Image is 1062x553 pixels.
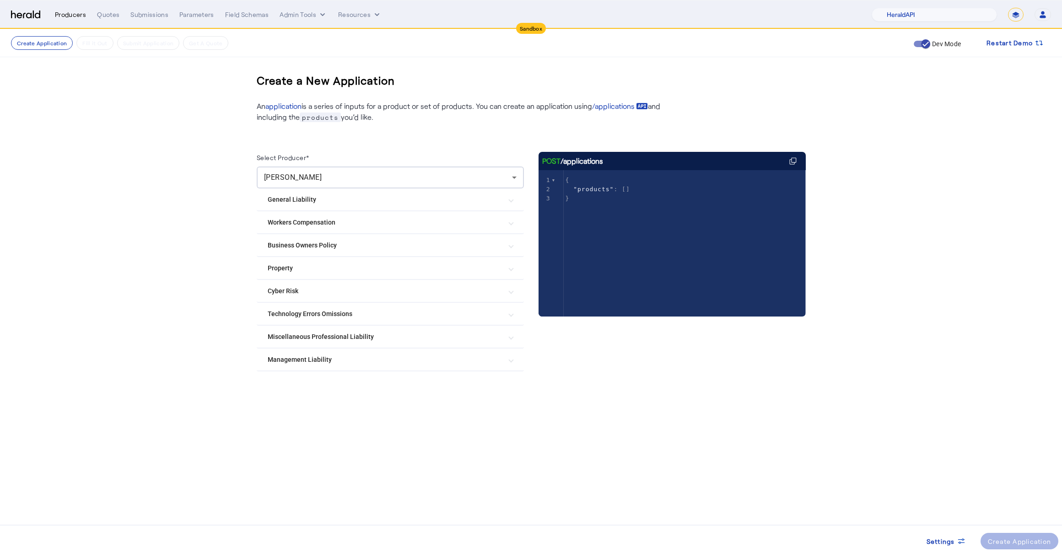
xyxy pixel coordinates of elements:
button: Restart Demo [979,35,1051,51]
button: Settings [919,533,973,549]
span: Restart Demo [987,38,1033,48]
mat-expansion-panel-header: Business Owners Policy [257,234,524,256]
button: Submit Application [117,36,179,50]
mat-panel-title: Business Owners Policy [268,241,502,250]
span: products [300,113,341,122]
div: Producers [55,10,86,19]
mat-expansion-panel-header: Cyber Risk [257,280,524,302]
button: Fill it Out [76,36,113,50]
mat-panel-title: Cyber Risk [268,286,502,296]
img: Herald Logo [11,11,40,19]
herald-code-block: /applications [539,152,806,298]
mat-expansion-panel-header: Workers Compensation [257,211,524,233]
button: Create Application [11,36,73,50]
div: Quotes [97,10,119,19]
a: /applications [592,101,648,112]
span: "products" [573,186,614,193]
mat-expansion-panel-header: Technology Errors Omissions [257,303,524,325]
div: /applications [542,156,603,166]
button: Resources dropdown menu [338,10,382,19]
mat-panel-title: Technology Errors Omissions [268,309,502,319]
mat-expansion-panel-header: Miscellaneous Professional Liability [257,326,524,348]
mat-panel-title: Management Liability [268,355,502,365]
mat-panel-title: Workers Compensation [268,218,502,227]
mat-panel-title: General Liability [268,195,502,204]
div: Field Schemas [225,10,269,19]
span: { [566,177,570,183]
span: POST [542,156,561,166]
div: 2 [539,185,552,194]
div: 3 [539,194,552,203]
div: Sandbox [516,23,546,34]
mat-expansion-panel-header: Management Liability [257,349,524,370]
button: Get A Quote [183,36,228,50]
label: Dev Mode [930,39,961,48]
a: application [265,102,302,110]
div: Submissions [130,10,168,19]
div: 1 [539,176,552,185]
span: } [566,195,570,202]
mat-panel-title: Property [268,263,502,273]
mat-expansion-panel-header: General Liability [257,188,524,210]
mat-expansion-panel-header: Property [257,257,524,279]
mat-panel-title: Miscellaneous Professional Liability [268,332,502,342]
span: Settings [927,537,955,546]
label: Select Producer* [257,154,309,161]
span: [PERSON_NAME] [264,173,322,182]
p: An is a series of inputs for a product or set of products. You can create an application using an... [257,101,668,123]
button: internal dropdown menu [280,10,327,19]
h3: Create a New Application [257,66,395,95]
div: Parameters [179,10,214,19]
span: : [] [566,186,630,193]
